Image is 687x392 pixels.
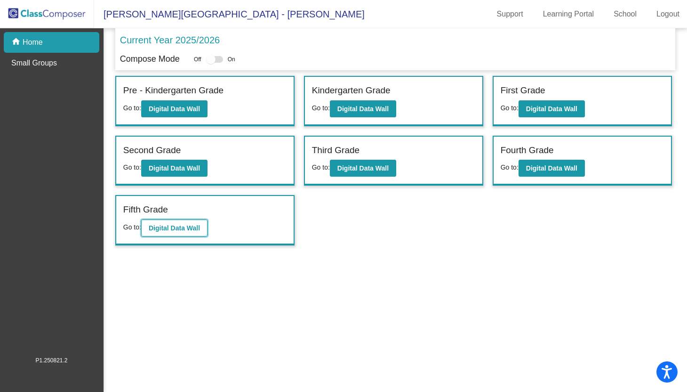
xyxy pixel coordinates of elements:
span: Go to: [123,223,141,231]
span: Go to: [123,104,141,112]
label: Third Grade [312,144,359,157]
b: Digital Data Wall [149,164,200,172]
button: Digital Data Wall [330,100,396,117]
label: Pre - Kindergarten Grade [123,84,224,98]
span: Go to: [501,163,519,171]
p: Small Groups [11,57,57,69]
label: Kindergarten Grade [312,84,391,98]
p: Home [23,37,43,48]
button: Digital Data Wall [330,160,396,177]
label: Fourth Grade [501,144,554,157]
span: Go to: [312,163,330,171]
button: Digital Data Wall [141,100,208,117]
span: [PERSON_NAME][GEOGRAPHIC_DATA] - [PERSON_NAME] [94,7,365,22]
a: Support [489,7,531,22]
a: School [606,7,644,22]
b: Digital Data Wall [149,224,200,232]
button: Digital Data Wall [519,160,585,177]
b: Digital Data Wall [149,105,200,113]
button: Digital Data Wall [141,220,208,237]
span: Go to: [501,104,519,112]
b: Digital Data Wall [337,164,389,172]
button: Digital Data Wall [519,100,585,117]
p: Current Year 2025/2026 [120,33,220,47]
b: Digital Data Wall [526,164,577,172]
label: Fifth Grade [123,203,168,217]
b: Digital Data Wall [337,105,389,113]
label: Second Grade [123,144,181,157]
p: Compose Mode [120,53,180,65]
span: Off [194,55,201,64]
a: Learning Portal [535,7,602,22]
span: Go to: [123,163,141,171]
button: Digital Data Wall [141,160,208,177]
label: First Grade [501,84,545,98]
span: On [228,55,235,64]
a: Logout [649,7,687,22]
b: Digital Data Wall [526,105,577,113]
mat-icon: home [11,37,23,48]
span: Go to: [312,104,330,112]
